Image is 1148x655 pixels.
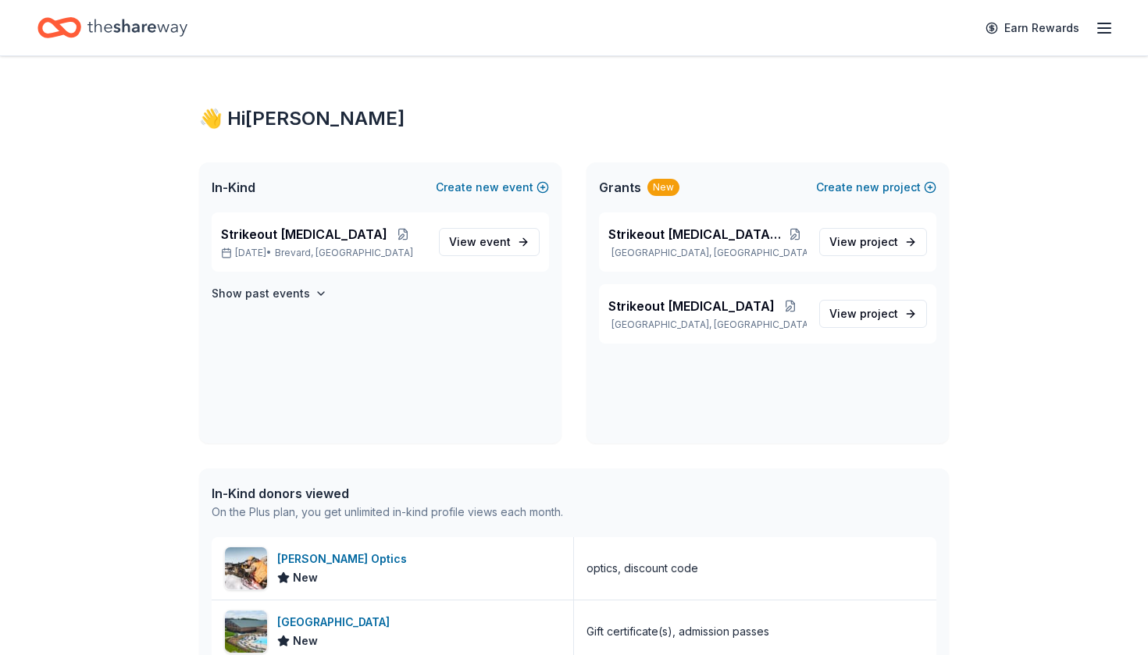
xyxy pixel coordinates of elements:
[212,284,310,303] h4: Show past events
[608,225,783,244] span: Strikeout [MEDICAL_DATA] fundraiser
[37,9,187,46] a: Home
[212,178,255,197] span: In-Kind
[212,503,563,522] div: On the Plus plan, you get unlimited in-kind profile views each month.
[275,247,413,259] span: Brevard, [GEOGRAPHIC_DATA]
[608,297,775,315] span: Strikeout [MEDICAL_DATA]
[976,14,1089,42] a: Earn Rewards
[608,319,807,331] p: [GEOGRAPHIC_DATA], [GEOGRAPHIC_DATA]
[586,559,698,578] div: optics, discount code
[225,547,267,589] img: Image for Burris Optics
[221,225,387,244] span: Strikeout [MEDICAL_DATA]
[293,632,318,650] span: New
[476,178,499,197] span: new
[860,307,898,320] span: project
[436,178,549,197] button: Createnewevent
[816,178,936,197] button: Createnewproject
[199,106,949,131] div: 👋 Hi [PERSON_NAME]
[277,613,396,632] div: [GEOGRAPHIC_DATA]
[212,484,563,503] div: In-Kind donors viewed
[586,622,769,641] div: Gift certificate(s), admission passes
[277,550,413,568] div: [PERSON_NAME] Optics
[860,235,898,248] span: project
[856,178,879,197] span: new
[819,228,927,256] a: View project
[225,611,267,653] img: Image for Great Wolf Lodge
[439,228,540,256] a: View event
[829,304,898,323] span: View
[829,233,898,251] span: View
[449,233,511,251] span: View
[819,300,927,328] a: View project
[608,247,807,259] p: [GEOGRAPHIC_DATA], [GEOGRAPHIC_DATA]
[221,247,426,259] p: [DATE] •
[647,179,679,196] div: New
[480,235,511,248] span: event
[599,178,641,197] span: Grants
[293,568,318,587] span: New
[212,284,327,303] button: Show past events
